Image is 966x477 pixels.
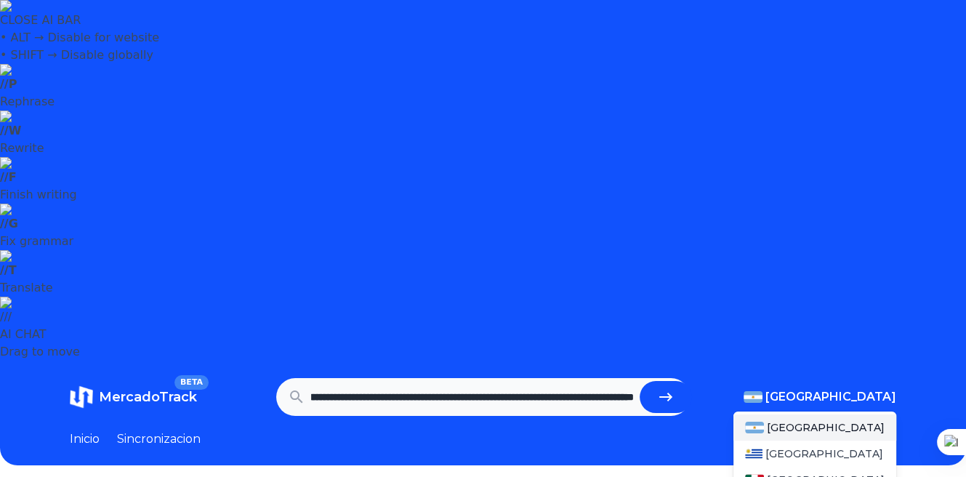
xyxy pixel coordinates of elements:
[733,414,896,441] a: Argentina[GEOGRAPHIC_DATA]
[767,420,885,435] span: [GEOGRAPHIC_DATA]
[174,375,209,390] span: BETA
[745,422,764,433] img: Argentina
[765,446,883,461] span: [GEOGRAPHIC_DATA]
[117,430,201,448] a: Sincronizacion
[765,388,896,406] span: [GEOGRAPHIC_DATA]
[99,389,197,405] span: MercadoTrack
[70,430,100,448] a: Inicio
[744,388,896,406] button: [GEOGRAPHIC_DATA]
[70,385,197,409] a: MercadoTrackBETA
[744,391,762,403] img: Argentina
[745,448,762,460] img: Uruguay
[70,385,93,409] img: MercadoTrack
[733,441,896,467] a: Uruguay[GEOGRAPHIC_DATA]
